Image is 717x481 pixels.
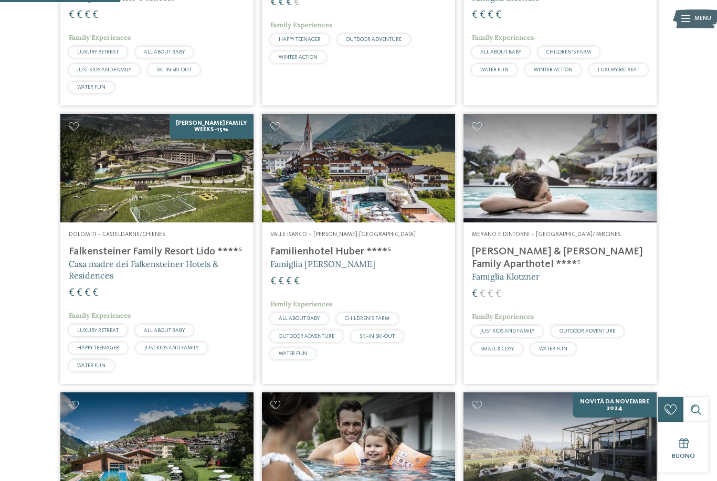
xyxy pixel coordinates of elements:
span: CHILDREN’S FARM [546,49,591,55]
span: € [77,10,82,20]
span: Family Experiences [69,33,131,42]
span: € [85,10,90,20]
span: € [92,10,98,20]
span: WATER FUN [539,346,567,351]
span: € [480,10,486,20]
span: WINTER ACTION [279,55,318,60]
span: € [495,10,501,20]
span: € [488,10,493,20]
span: OUTDOOR ADVENTURE [346,37,402,42]
h4: Familienhotel Huber ****ˢ [270,245,447,258]
span: JUST KIDS AND FAMILY [144,345,198,350]
span: € [92,288,98,298]
span: Family Experiences [472,33,534,42]
span: HAPPY TEENAGER [77,345,119,350]
a: Cercate un hotel per famiglie? Qui troverete solo i migliori! [PERSON_NAME] Family Weeks -15% Dol... [60,114,254,384]
span: € [77,288,82,298]
span: Family Experiences [472,312,534,321]
span: LUXURY RETREAT [77,49,119,55]
span: SKI-IN SKI-OUT [156,67,192,72]
span: € [270,276,276,287]
img: Cercate un hotel per famiglie? Qui troverete solo i migliori! [60,114,254,222]
span: SMALL & COSY [480,346,514,351]
span: CHILDREN’S FARM [345,316,389,321]
span: € [488,289,493,300]
span: € [69,288,75,298]
a: Buono [658,422,709,473]
span: SKI-IN SKI-OUT [360,334,395,339]
span: € [278,276,284,287]
span: Famiglia Klotzner [472,271,540,282]
span: HAPPY TEENAGER [279,37,321,42]
a: Cercate un hotel per famiglie? Qui troverete solo i migliori! Merano e dintorni – [GEOGRAPHIC_DAT... [463,114,657,384]
span: Dolomiti – Casteldarne/Chienes [69,231,165,238]
span: Family Experiences [270,300,332,308]
span: € [480,289,486,300]
span: ALL ABOUT BABY [144,328,185,333]
span: WATER FUN [77,84,106,90]
span: € [69,10,75,20]
h4: [PERSON_NAME] & [PERSON_NAME] Family Aparthotel ****ˢ [472,245,648,271]
span: WATER FUN [480,67,509,72]
span: Casa madre dei Falkensteiner Hotels & Residences [69,259,218,281]
span: Famiglia [PERSON_NAME] [270,259,375,269]
a: Cercate un hotel per famiglie? Qui troverete solo i migliori! Valle Isarco – [PERSON_NAME]-[GEOGR... [262,114,455,384]
span: Buono [672,453,695,459]
span: WATER FUN [77,363,106,368]
span: Valle Isarco – [PERSON_NAME]-[GEOGRAPHIC_DATA] [270,231,416,238]
span: OUTDOOR ADVENTURE [279,334,334,339]
span: ALL ABOUT BABY [480,49,521,55]
img: Cercate un hotel per famiglie? Qui troverete solo i migliori! [463,114,657,222]
span: WINTER ACTION [534,67,573,72]
span: ALL ABOUT BABY [279,316,320,321]
span: JUST KIDS AND FAMILY [77,67,131,72]
img: Cercate un hotel per famiglie? Qui troverete solo i migliori! [262,114,455,222]
span: € [472,10,478,20]
span: Family Experiences [69,311,131,320]
span: ALL ABOUT BABY [144,49,185,55]
span: € [286,276,292,287]
span: LUXURY RETREAT [598,67,639,72]
span: Family Experiences [270,20,332,29]
span: WATER FUN [279,351,307,356]
span: Merano e dintorni – [GEOGRAPHIC_DATA]/Parcines [472,231,620,238]
span: OUTDOOR ADVENTURE [560,328,615,334]
span: € [495,289,501,300]
span: € [294,276,300,287]
span: LUXURY RETREAT [77,328,119,333]
span: € [85,288,90,298]
span: JUST KIDS AND FAMILY [480,328,534,334]
h4: Falkensteiner Family Resort Lido ****ˢ [69,245,245,258]
span: € [472,289,478,300]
